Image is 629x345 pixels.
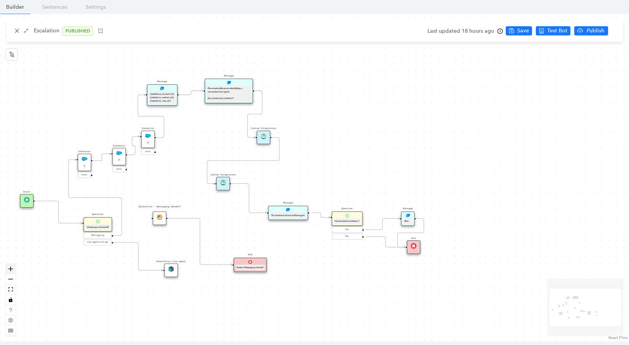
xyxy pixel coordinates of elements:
g: Edge from c853229d-83c0-37da-8456-13ff012f6348 to reactflownode_cfee7140-6d2e-4521-880e-91d9e31d5c15 [35,197,82,227]
g: Edge from reactflownode_99abe2d6-4498-4f39-a5ba-b7e6adb38655 to reactflownode_fea656db-5ce1-477f-... [207,134,280,188]
button: zoom in [6,264,16,274]
div: MessageMessageYess ! [401,211,415,226]
g: Edge from reactflownode_8e97fd8d-1614-44eb-a229-3c49ee90234b to reactflownode_24b8943b-7d03-4ba2-... [179,87,203,99]
button: table [6,326,16,336]
div: StartTrigger [20,194,33,208]
img: Connector [82,156,87,162]
pre: Question [92,213,103,216]
span: node-index [9,51,15,57]
div: EndEndFinished Messaging Handoff [233,258,267,272]
div: ConnectorConnectorPerror [141,131,154,156]
div: Finished Messaging Handoff [237,266,264,269]
g: Edge from reactflownode_cfee7140-6d2e-4521-880e-91d9e31d5c15 to reactflownode_37002400-5272-4f4d-... [114,238,163,274]
pre: Connector [113,144,125,148]
img: Lookup [260,134,266,139]
img: Question [96,219,100,223]
pre: Message [157,80,167,84]
g: Edge from reactflownode_24b8943b-7d03-4ba2-9982-3f194f1a99a7 to reactflownode_99abe2d6-4498-4f39-... [248,87,262,141]
img: Question [345,214,349,218]
span: setting [8,318,13,323]
span: question [8,308,13,312]
button: robotTest Bot [536,26,570,35]
img: Message [227,81,231,85]
div: QuestionQuestionChoose type of handoffMessagingLive agent rest api [84,217,112,246]
div: MessageMessage{{salesforce_account_id}} {{salesforce_contact_id}} {{salesforce_case_id}} [147,84,178,106]
g: Edge from reactflownode_fa19539c-49f5-4041-9fe0-e8a3343c5b8c to reactflownode_69a86ecb-a7f8-4d24-... [93,150,111,164]
img: Message [286,208,290,212]
pre: Custom Integration [210,173,236,177]
span: Test Bot [547,27,567,35]
pre: Message [403,207,413,211]
span: shrink [24,28,29,33]
span: close [14,28,20,33]
div: ConnectorConnectorPerror [78,154,91,179]
g: Edge from reactflownode_1dbfbf22-fe9b-4356-8b22-8385c942d2b8 to reactflownode_fb9ae53c-8302-43c1-... [365,233,405,251]
g: Edge from reactflownode_fea656db-5ce1-477f-8c68-2e42231bf515 to reactflownode_a73e2d1f-444f-48fd-... [231,180,267,217]
button: saveSave [506,26,532,35]
div: EndEnd [407,240,420,254]
g: Edge from reactflownode_1dbfbf22-fe9b-4356-8b22-8385c942d2b8 to reactflownode_c6cf85f0-303f-4b71-... [365,215,400,234]
div: Last updated 18 hours ago [427,25,503,37]
div: Salesforce Live AgentCallSubModule [164,264,178,277]
div: MessageMessagePlease wait while we are establishing a connection to an agent. Appreciate your pat... [205,79,253,103]
div: ConnectorConnectorPerror [113,148,126,173]
button: toggle interactivity [6,295,16,305]
img: Connector [145,133,151,139]
span: clock-circle [497,29,503,34]
div: Custom IntegrationLookup [216,177,230,190]
pre: Salesforce Live Agent [156,260,186,264]
button: zoom out [6,274,16,285]
div: How do want to continue ? [335,219,359,223]
g: Edge from reactflownode_3b09efa7-a5b3-4f05-a77f-db8a1885c603 to reactflownode_8e97fd8d-1614-44eb-... [138,91,164,141]
pre: End [411,237,416,240]
g: Edge from reactflownode_9d4a3bbb-46e7-4e5d-9555-b881060c1b56 to reactflownode_76be8f9c-1ae5-4dc8-... [168,215,232,269]
button: setting [6,315,16,326]
span: cloud-upload [577,28,583,33]
div: error [114,167,125,171]
div: Salesforce - Messaging HandoffFlowModule [153,211,166,225]
div: {{salesforce_account_id}} {{salesforce_contact_id}} {{salesforce_case_id}} [150,92,175,103]
span: save [509,28,514,33]
button: question [6,305,16,315]
span: Publish [586,27,605,35]
div: error [79,173,90,177]
div: Yes [333,228,361,232]
g: Edge from reactflownode_cfee7140-6d2e-4521-880e-91d9e31d5c15 to reactflownode_fa19539c-49f5-4041-... [68,156,122,240]
div: Choose type of handoff [87,225,109,229]
pre: Connector [78,150,91,154]
img: End [248,260,252,264]
button: fit view [6,285,16,295]
div: Custom IntegrationLookup [257,131,270,144]
div: No [333,235,361,238]
span: Save [517,27,529,35]
img: End [411,243,416,249]
img: FlowModule [157,214,162,220]
g: Edge from reactflownode_a73e2d1f-444f-48fd-a52e-3e0f8d66eb02 to reactflownode_1dbfbf22-fe9b-4356-... [311,209,330,221]
div: Messaging [85,234,111,237]
pre: Salesforce - Messaging Handoff [135,206,184,208]
g: Edge from reactflownode_c6cf85f0-303f-4b71-86ab-0e1c3390ca85 to reactflownode_fb9ae53c-8302-43c1-... [398,215,424,251]
div: Please wait while we are establishing a connection to an agent. Appreciate your patience!! [208,87,250,100]
div: P [146,141,150,145]
a: React Flow attribution [608,335,628,340]
div: Live agent rest api [85,240,111,244]
div: MessageMessageThe handover is back to flow engine [268,206,308,220]
div: error [143,150,154,154]
img: CallSubModule [168,266,174,272]
span: table [8,328,13,333]
div: P [117,158,121,162]
img: Connector [116,150,122,156]
span: PUBLISHED [62,27,93,36]
div: Yess ! [404,219,412,223]
p: Escalation [34,27,59,36]
pre: Custom Integration [251,127,276,130]
div: QuestionQuestionHow do want to continue ?YesNo [332,211,363,240]
pre: Message [224,74,234,78]
button: cloud-uploadPublish [574,26,608,35]
img: Message [406,214,410,218]
pre: End [248,253,252,257]
div: The handover is back to flow engine [271,214,305,217]
g: Edge from reactflownode_69a86ecb-a7f8-4d24-97e1-062cc3ec1b29 to reactflownode_3b09efa7-a5b3-4f05-... [127,133,140,159]
img: Lookup [220,180,226,185]
img: Message [160,87,164,91]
